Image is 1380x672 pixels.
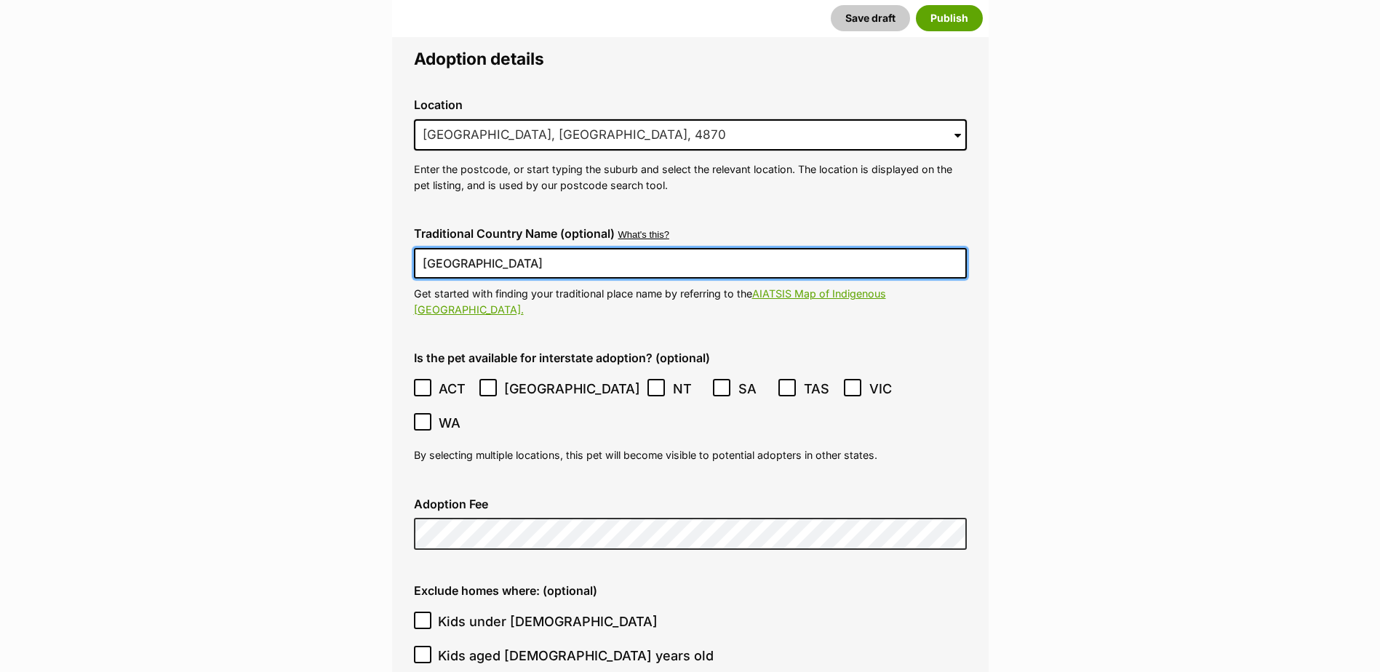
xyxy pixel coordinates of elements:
p: Enter the postcode, or start typing the suburb and select the relevant location. The location is ... [414,161,967,193]
legend: Adoption details [414,49,967,68]
label: Exclude homes where: (optional) [414,584,967,597]
span: SA [738,379,771,399]
label: Traditional Country Name (optional) [414,227,615,240]
span: VIC [869,379,902,399]
button: Save draft [831,5,910,31]
button: What's this? [618,230,669,241]
span: TAS [804,379,837,399]
button: Publish [916,5,983,31]
span: NT [673,379,706,399]
label: Adoption Fee [414,497,967,511]
span: ACT [439,379,471,399]
a: AIATSIS Map of Indigenous [GEOGRAPHIC_DATA]. [414,287,886,315]
p: By selecting multiple locations, this pet will become visible to potential adopters in other states. [414,447,967,463]
label: Is the pet available for interstate adoption? (optional) [414,351,967,364]
span: Kids under [DEMOGRAPHIC_DATA] [438,612,658,631]
p: Get started with finding your traditional place name by referring to the [414,286,967,317]
span: WA [439,413,471,433]
label: Location [414,98,967,111]
input: Enter suburb or postcode [414,119,967,151]
span: Kids aged [DEMOGRAPHIC_DATA] years old [438,646,714,665]
span: [GEOGRAPHIC_DATA] [504,379,640,399]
